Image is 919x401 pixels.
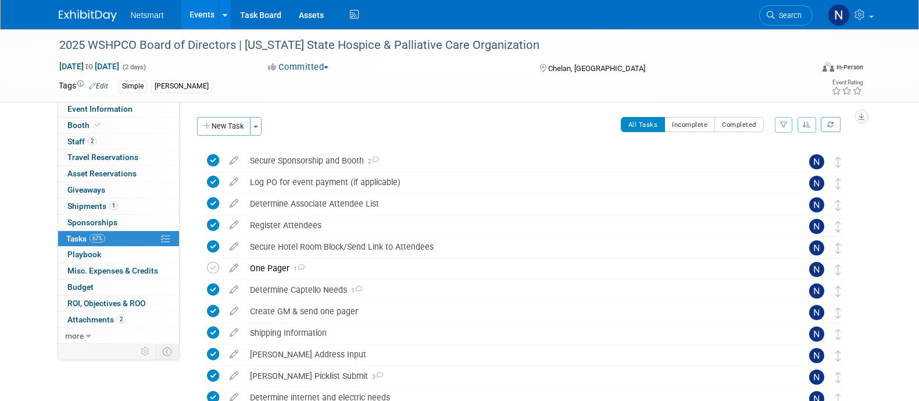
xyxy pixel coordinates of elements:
i: Move task [835,178,841,189]
div: Determine Captello Needs [244,280,786,300]
span: 3 [368,373,383,381]
a: edit [224,285,244,295]
img: Nina Finn [809,176,824,191]
img: Nina Finn [809,327,824,342]
span: more [65,331,84,340]
i: Move task [835,157,841,168]
span: 2 [364,158,379,165]
div: Log PO for event payment (if applicable) [244,172,786,192]
span: Event Information [67,104,133,113]
a: Search [759,5,813,26]
div: One Pager [244,258,786,278]
img: Nina Finn [828,4,850,26]
img: Nina Finn [809,197,824,212]
button: Completed [714,117,764,132]
img: Nina Finn [809,283,824,299]
a: Attachments2 [58,312,179,328]
a: Budget [58,279,179,295]
a: Misc. Expenses & Credits [58,263,179,279]
a: Refresh [821,117,841,132]
img: Nina Finn [809,240,824,255]
a: Tasks67% [58,231,179,247]
span: Misc. Expenses & Credits [67,266,158,275]
span: [DATE] [DATE] [59,61,120,72]
div: [PERSON_NAME] Address Input [244,345,786,364]
a: Shipments1 [58,198,179,214]
i: Booth reservation complete [95,122,101,128]
span: Sponsorships [67,218,117,227]
img: ExhibitDay [59,10,117,22]
a: edit [224,220,244,230]
a: Edit [89,82,108,90]
td: Personalize Event Tab Strip [135,344,156,359]
i: Move task [835,329,841,340]
a: edit [224,371,244,381]
a: edit [224,349,244,360]
div: Shipping Information [244,323,786,343]
span: Playbook [67,250,101,259]
span: Travel Reservations [67,152,138,162]
div: Event Format [744,61,864,78]
button: New Task [197,117,251,136]
img: Format-Inperson.png [823,62,834,72]
div: In-Person [836,63,863,72]
span: ROI, Objectives & ROO [67,299,145,308]
div: 2025 WSHPCO Board of Directors | [US_STATE] State Hospice & Palliative Care Organization [55,35,795,56]
span: Shipments [67,201,118,211]
div: Determine Associate Attendee List [244,194,786,214]
button: Incomplete [664,117,715,132]
span: 1 [347,287,362,294]
i: Move task [835,307,841,318]
a: Playbook [58,247,179,262]
a: more [58,328,179,344]
div: Register Attendees [244,215,786,235]
span: Tasks [66,234,105,243]
span: 2 [117,315,126,324]
a: Travel Reservations [58,150,179,165]
a: Sponsorships [58,215,179,230]
button: Committed [264,61,333,73]
span: Netsmart [131,10,164,20]
span: 1 [289,265,305,273]
div: [PERSON_NAME] [151,80,212,93]
img: Nina Finn [809,219,824,234]
a: Giveaways [58,182,179,198]
img: Nina Finn [809,370,824,385]
td: Tags [59,80,108,93]
i: Move task [835,372,841,383]
td: Toggle Event Tabs [155,344,179,359]
a: edit [224,198,244,209]
span: Giveaways [67,185,105,194]
img: Nina Finn [809,262,824,277]
div: [PERSON_NAME] Picklist Submit [244,366,786,386]
a: edit [224,306,244,317]
a: edit [224,155,244,166]
img: Nina Finn [809,154,824,169]
div: Secure Hotel Room Block/Send Link to Attendees [244,237,786,257]
i: Move task [835,350,841,361]
span: Chelan, [GEOGRAPHIC_DATA] [548,64,645,73]
a: edit [224,242,244,252]
div: Event Rating [831,80,863,86]
img: Nina Finn [809,348,824,363]
div: Simple [119,80,147,93]
span: Booth [67,120,103,130]
span: to [84,62,95,71]
span: Attachments [67,315,126,324]
a: edit [224,263,244,274]
i: Move task [835,286,841,297]
i: Move task [835,221,841,232]
img: Nina Finn [809,305,824,320]
span: Search [775,11,802,20]
a: Booth [58,118,179,133]
a: Staff2 [58,134,179,150]
a: edit [224,328,244,338]
a: Asset Reservations [58,166,179,182]
button: All Tasks [621,117,666,132]
i: Move task [835,200,841,211]
span: 2 [88,137,96,146]
i: Move task [835,243,841,254]
a: Event Information [58,101,179,117]
div: Create GM & send one pager [244,301,786,321]
span: Budget [67,282,94,292]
